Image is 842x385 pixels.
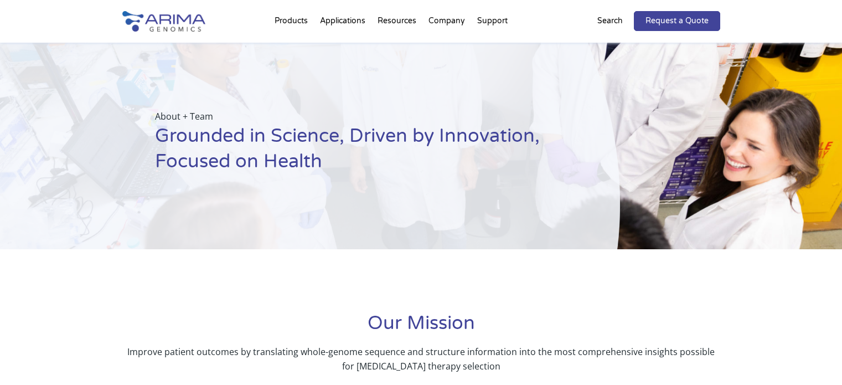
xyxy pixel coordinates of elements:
[122,311,720,345] h1: Our Mission
[597,14,623,28] p: Search
[155,109,565,124] p: About + Team
[155,124,565,183] h1: Grounded in Science, Driven by Innovation, Focused on Health
[122,345,720,373] p: Improve patient outcomes by translating whole-genome sequence and structure information into the ...
[634,11,720,31] a: Request a Quote
[122,11,205,32] img: Arima-Genomics-logo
